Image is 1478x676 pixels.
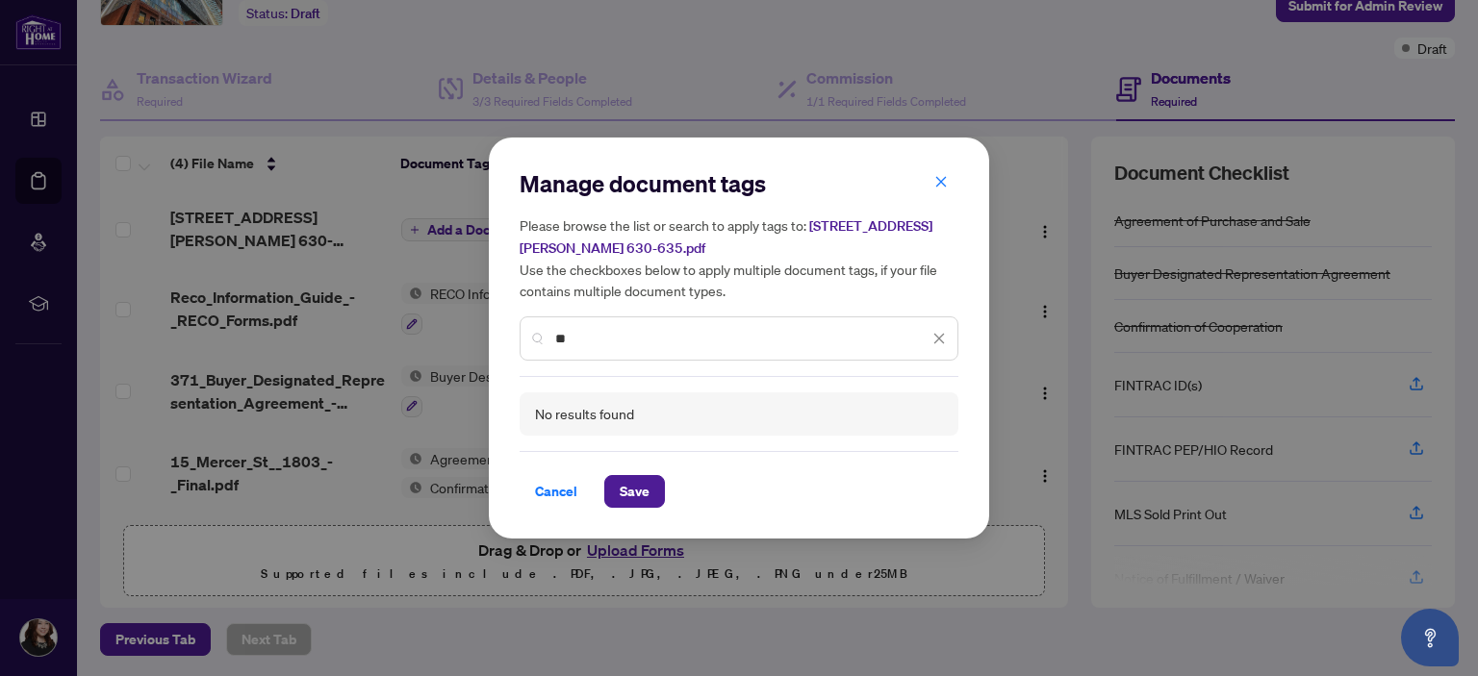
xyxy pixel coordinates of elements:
[520,217,932,257] span: [STREET_ADDRESS][PERSON_NAME] 630-635.pdf
[932,332,946,345] span: close
[620,476,650,507] span: Save
[520,168,958,199] h2: Manage document tags
[535,476,577,507] span: Cancel
[934,175,948,188] span: close
[535,404,634,425] div: No results found
[520,214,958,301] h5: Please browse the list or search to apply tags to: Use the checkboxes below to apply multiple doc...
[520,475,593,508] button: Cancel
[1401,609,1459,666] button: Open asap
[604,475,665,508] button: Save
